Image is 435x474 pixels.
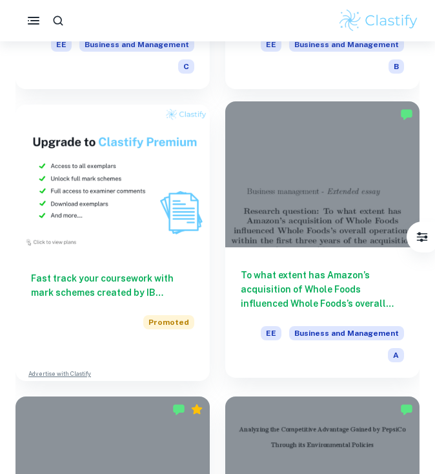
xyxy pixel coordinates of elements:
[51,37,72,52] span: EE
[389,59,404,74] span: B
[261,37,281,52] span: EE
[400,108,413,121] img: Marked
[15,105,210,251] img: Thumbnail
[409,224,435,250] button: Filter
[400,403,413,416] img: Marked
[190,403,203,416] div: Premium
[289,326,404,340] span: Business and Management
[388,348,404,362] span: A
[178,59,194,74] span: C
[172,403,185,416] img: Marked
[143,315,194,329] span: Promoted
[79,37,194,52] span: Business and Management
[31,271,194,300] h6: Fast track your coursework with mark schemes created by IB examiners. Upgrade now
[338,8,420,34] img: Clastify logo
[261,326,281,340] span: EE
[28,369,91,378] a: Advertise with Clastify
[241,268,404,311] h6: To what extent has Amazon’s acquisition of Whole Foods influenced Whole Foods’s overall operation...
[289,37,404,52] span: Business and Management
[225,105,420,381] a: To what extent has Amazon’s acquisition of Whole Foods influenced Whole Foods’s overall operation...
